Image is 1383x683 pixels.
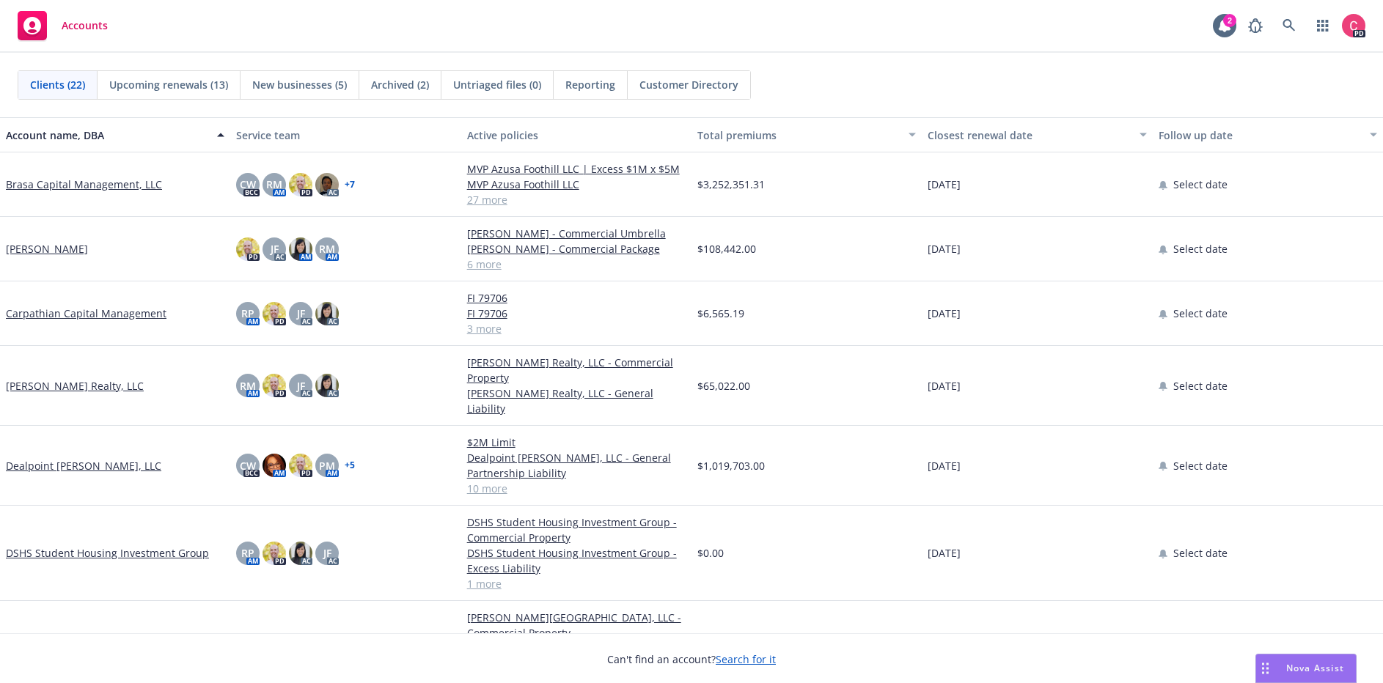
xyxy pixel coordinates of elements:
[697,306,744,321] span: $6,565.19
[639,77,738,92] span: Customer Directory
[607,651,776,667] span: Can't find an account?
[928,378,961,394] span: [DATE]
[565,77,615,92] span: Reporting
[109,77,228,92] span: Upcoming renewals (13)
[467,226,686,241] a: [PERSON_NAME] - Commercial Umbrella
[1255,654,1357,683] button: Nova Assist
[1159,128,1361,143] div: Follow up date
[928,306,961,321] span: [DATE]
[928,177,961,192] span: [DATE]
[697,128,900,143] div: Total premiums
[6,128,208,143] div: Account name, DBA
[1173,177,1228,192] span: Select date
[6,306,166,321] a: Carpathian Capital Management
[697,177,765,192] span: $3,252,351.31
[928,545,961,561] span: [DATE]
[1286,662,1344,674] span: Nova Assist
[467,545,686,576] a: DSHS Student Housing Investment Group - Excess Liability
[6,241,88,256] a: [PERSON_NAME]
[467,161,686,177] a: MVP Azusa Foothill LLC | Excess $1M x $5M
[467,481,686,496] a: 10 more
[236,128,455,143] div: Service team
[928,458,961,473] span: [DATE]
[691,117,922,152] button: Total premiums
[323,545,331,561] span: JF
[467,514,686,545] a: DSHS Student Housing Investment Group - Commercial Property
[297,378,305,394] span: JF
[241,306,254,321] span: RP
[1223,14,1236,27] div: 2
[1342,14,1365,37] img: photo
[263,542,286,565] img: photo
[240,378,256,394] span: RM
[236,237,260,261] img: photo
[6,177,162,192] a: Brasa Capital Management, LLC
[230,117,461,152] button: Service team
[319,458,335,473] span: PM
[467,192,686,207] a: 27 more
[266,177,282,192] span: RM
[467,355,686,385] a: [PERSON_NAME] Realty, LLC - Commercial Property
[1173,545,1228,561] span: Select date
[12,5,114,46] a: Accounts
[315,173,339,196] img: photo
[30,77,85,92] span: Clients (22)
[345,180,355,189] a: + 7
[467,128,686,143] div: Active policies
[240,177,256,192] span: CW
[453,77,541,92] span: Untriaged files (0)
[467,177,686,192] a: MVP Azusa Foothill LLC
[467,385,686,416] a: [PERSON_NAME] Realty, LLC - General Liability
[928,128,1130,143] div: Closest renewal date
[467,256,686,272] a: 6 more
[928,241,961,256] span: [DATE]
[289,542,312,565] img: photo
[467,450,686,481] a: Dealpoint [PERSON_NAME], LLC - General Partnership Liability
[716,652,776,666] a: Search for it
[345,461,355,470] a: + 5
[1173,458,1228,473] span: Select date
[467,435,686,450] a: $2M Limit
[241,545,254,561] span: RP
[467,576,686,591] a: 1 more
[1153,117,1383,152] button: Follow up date
[271,241,279,256] span: JF
[297,306,305,321] span: JF
[1173,378,1228,394] span: Select date
[6,458,161,473] a: Dealpoint [PERSON_NAME], LLC
[289,173,312,196] img: photo
[319,241,335,256] span: RM
[252,77,347,92] span: New businesses (5)
[467,290,686,306] a: FI 79706
[371,77,429,92] span: Archived (2)
[697,241,756,256] span: $108,442.00
[697,458,765,473] span: $1,019,703.00
[461,117,691,152] button: Active policies
[315,302,339,325] img: photo
[289,454,312,477] img: photo
[1173,241,1228,256] span: Select date
[467,306,686,321] a: FI 79706
[315,374,339,397] img: photo
[467,241,686,256] a: [PERSON_NAME] - Commercial Package
[1256,654,1274,682] div: Drag to move
[467,321,686,336] a: 3 more
[289,237,312,261] img: photo
[467,610,686,640] a: [PERSON_NAME][GEOGRAPHIC_DATA], LLC - Commercial Property
[697,545,724,561] span: $0.00
[1308,11,1338,40] a: Switch app
[697,378,750,394] span: $65,022.00
[1173,306,1228,321] span: Select date
[6,378,144,394] a: [PERSON_NAME] Realty, LLC
[6,633,213,649] a: [PERSON_NAME][GEOGRAPHIC_DATA], LLC
[62,20,108,32] span: Accounts
[263,454,286,477] img: photo
[6,545,209,561] a: DSHS Student Housing Investment Group
[922,117,1152,152] button: Closest renewal date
